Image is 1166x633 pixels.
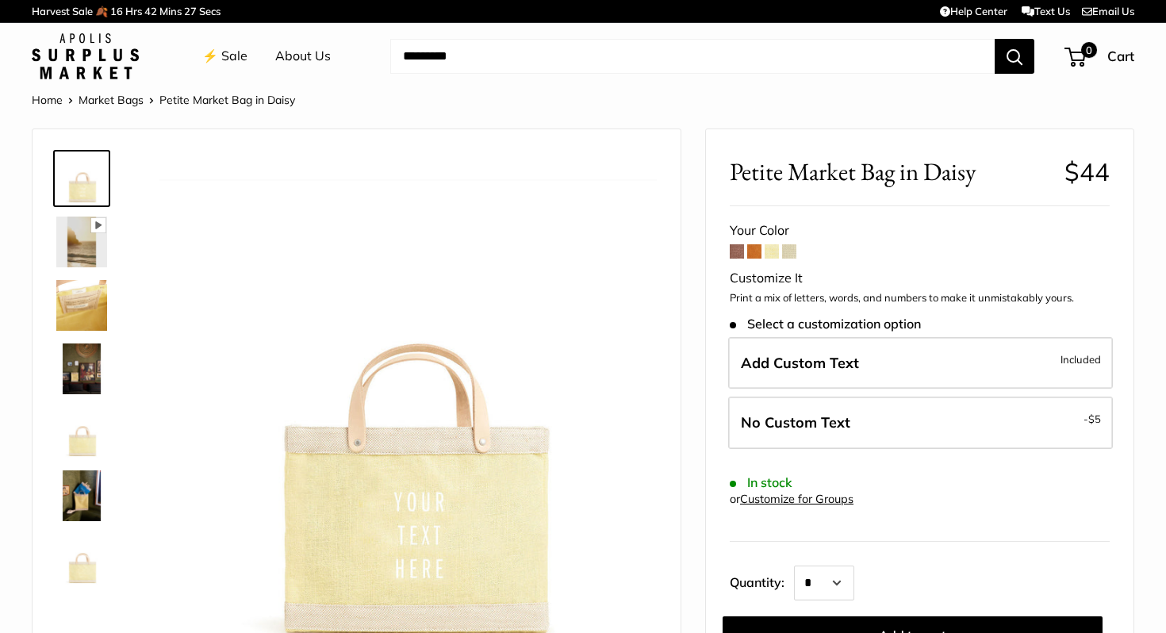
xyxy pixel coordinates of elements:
a: 0 Cart [1066,44,1134,69]
button: Search [995,39,1034,74]
a: Petite Market Bag in Daisy [53,340,110,397]
a: About Us [275,44,331,68]
span: 16 [110,5,123,17]
div: Your Color [730,219,1110,243]
span: Hrs [125,5,142,17]
span: Select a customization option [730,316,921,332]
img: Petite Market Bag in Daisy [56,280,107,331]
span: 27 [184,5,197,17]
a: Petite Market Bag in Daisy [53,213,110,270]
span: In stock [730,475,792,490]
img: Petite Market Bag in Daisy [56,153,107,204]
div: or [730,489,853,510]
a: Email Us [1082,5,1134,17]
a: ⚡️ Sale [202,44,247,68]
span: $44 [1064,156,1110,187]
span: Add Custom Text [741,354,859,372]
a: Petite Market Bag in Daisy [53,531,110,588]
span: Included [1061,350,1101,369]
span: Petite Market Bag in Daisy [730,157,1053,186]
a: Customize for Groups [740,492,853,506]
a: Petite Market Bag in Daisy [53,404,110,461]
span: Secs [199,5,221,17]
input: Search... [390,39,995,74]
span: Cart [1107,48,1134,64]
img: Petite Market Bag in Daisy [56,470,107,521]
span: - [1084,409,1101,428]
p: Print a mix of letters, words, and numbers to make it unmistakably yours. [730,290,1110,306]
span: Petite Market Bag in Daisy [159,93,295,107]
label: Quantity: [730,561,794,600]
label: Add Custom Text [728,337,1113,389]
img: Petite Market Bag in Daisy [56,534,107,585]
img: Petite Market Bag in Daisy [56,343,107,394]
a: Petite Market Bag in Daisy [53,277,110,334]
span: Mins [159,5,182,17]
span: 0 [1081,42,1097,58]
a: Text Us [1022,5,1070,17]
a: Home [32,93,63,107]
label: Leave Blank [728,397,1113,449]
a: Petite Market Bag in Daisy [53,467,110,524]
a: Market Bags [79,93,144,107]
span: 42 [144,5,157,17]
nav: Breadcrumb [32,90,295,110]
span: No Custom Text [741,413,850,432]
span: $5 [1088,412,1101,425]
a: Petite Market Bag in Daisy [53,150,110,207]
img: Petite Market Bag in Daisy [56,407,107,458]
div: Customize It [730,267,1110,290]
img: Apolis: Surplus Market [32,33,139,79]
img: Petite Market Bag in Daisy [56,217,107,267]
a: Help Center [940,5,1007,17]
